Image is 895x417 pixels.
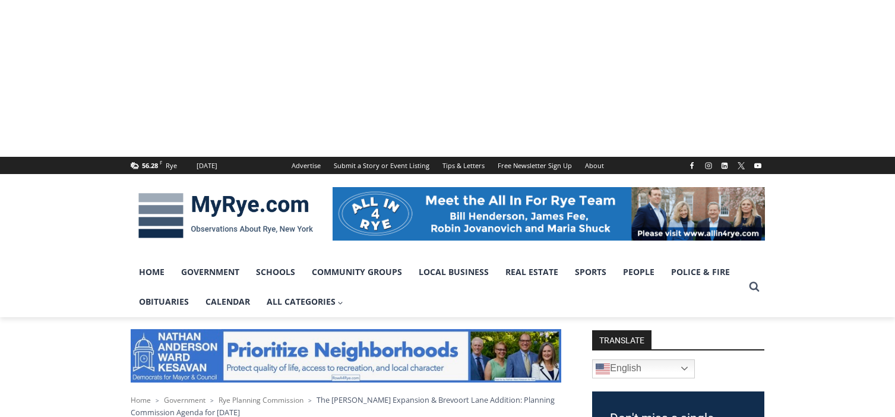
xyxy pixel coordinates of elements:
[596,362,610,376] img: en
[663,257,738,287] a: Police & Fire
[210,396,214,405] span: >
[219,395,303,405] a: Rye Planning Commission
[267,295,344,308] span: All Categories
[567,257,615,287] a: Sports
[497,257,567,287] a: Real Estate
[258,287,352,317] a: All Categories
[131,395,151,405] a: Home
[248,257,303,287] a: Schools
[156,396,159,405] span: >
[303,257,410,287] a: Community Groups
[142,161,158,170] span: 56.28
[615,257,663,287] a: People
[197,160,217,171] div: [DATE]
[436,157,491,174] a: Tips & Letters
[744,276,765,298] button: View Search Form
[285,157,611,174] nav: Secondary Navigation
[160,159,162,166] span: F
[717,159,732,173] a: Linkedin
[578,157,611,174] a: About
[592,359,695,378] a: English
[327,157,436,174] a: Submit a Story or Event Listing
[701,159,716,173] a: Instagram
[197,287,258,317] a: Calendar
[166,160,177,171] div: Rye
[131,257,173,287] a: Home
[131,287,197,317] a: Obituaries
[285,157,327,174] a: Advertise
[734,159,748,173] a: X
[173,257,248,287] a: Government
[131,257,744,317] nav: Primary Navigation
[131,185,321,247] img: MyRye.com
[308,396,312,405] span: >
[164,395,205,405] a: Government
[410,257,497,287] a: Local Business
[131,394,555,417] span: The [PERSON_NAME] Expansion & Brevoort Lane Addition: Planning Commission Agenda for [DATE]
[751,159,765,173] a: YouTube
[491,157,578,174] a: Free Newsletter Sign Up
[333,187,765,241] img: All in for Rye
[685,159,699,173] a: Facebook
[592,330,652,349] strong: TRANSLATE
